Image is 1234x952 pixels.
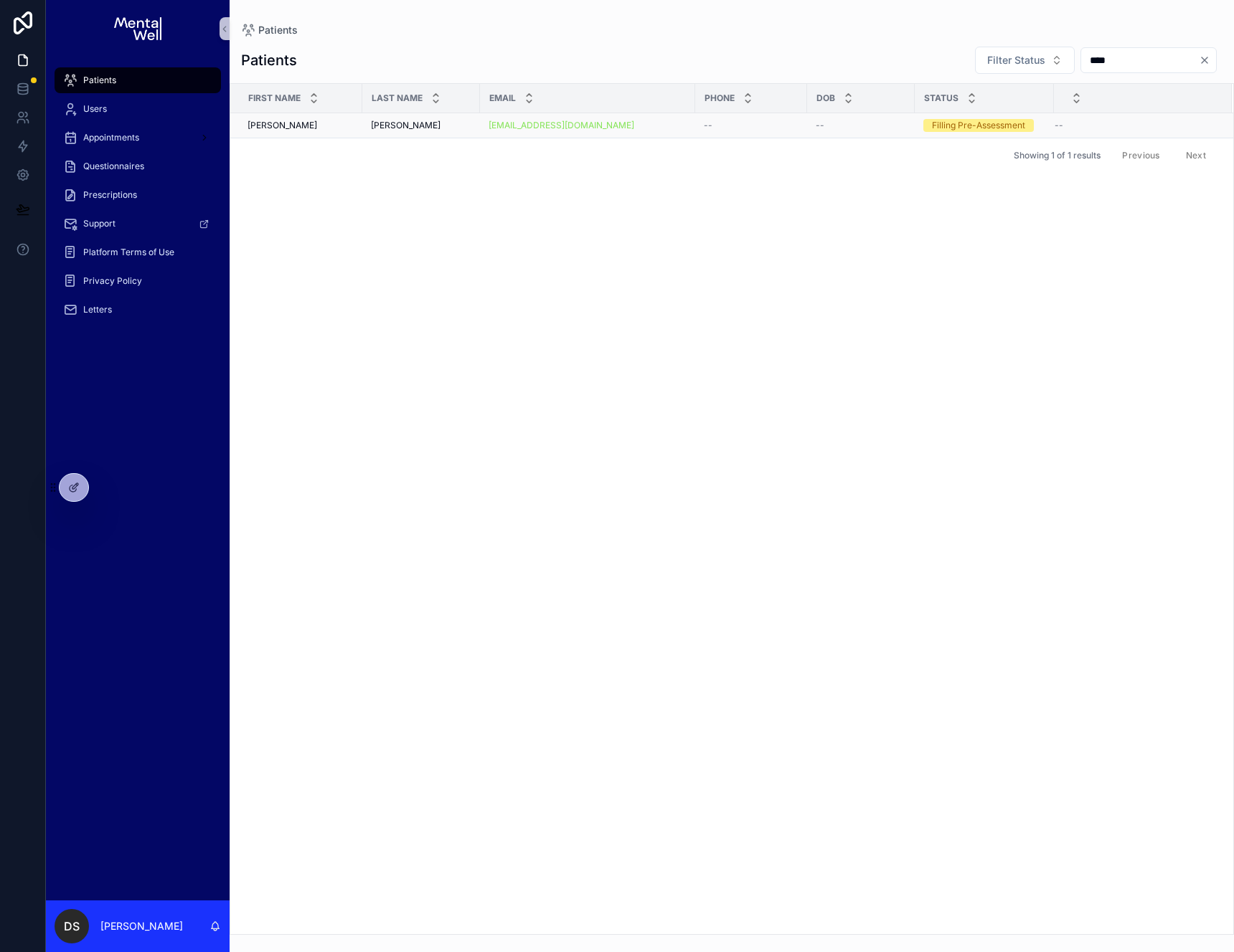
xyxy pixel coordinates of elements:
span: Showing 1 of 1 results [1014,150,1101,161]
a: Letters [55,297,221,323]
a: -- [704,120,799,131]
a: Appointments [55,125,221,151]
a: Patients [241,23,298,37]
span: Platform Terms of Use [83,247,174,258]
a: Prescriptions [55,182,221,208]
span: Patients [258,23,298,37]
span: Phone [705,92,735,104]
span: [PERSON_NAME] [371,120,441,131]
span: -- [816,120,824,131]
img: App logo [114,17,161,40]
span: Privacy Policy [83,275,142,287]
a: Users [55,96,221,122]
span: DOB [816,92,835,104]
a: Patients [55,67,221,93]
span: Letters [83,304,112,315]
button: Select Button [975,47,1075,74]
a: [EMAIL_ADDRESS][DOMAIN_NAME] [489,120,687,131]
span: Questionnaires [83,161,144,172]
a: -- [816,120,906,131]
span: [PERSON_NAME] [248,120,317,131]
span: First Name [248,92,301,104]
a: Questionnaires [55,153,221,179]
span: Users [83,103,107,115]
div: Filling Pre-Assessment [932,119,1025,132]
a: Privacy Policy [55,268,221,294]
a: [EMAIL_ADDRESS][DOMAIN_NAME] [489,120,634,131]
span: Status [924,92,959,104]
h1: Patients [241,50,297,70]
a: Filling Pre-Assessment [923,119,1045,132]
span: Filter Status [987,53,1045,67]
span: Appointments [83,132,139,143]
a: [PERSON_NAME] [371,120,471,131]
span: Last Name [372,92,423,104]
span: -- [1055,120,1063,131]
p: [PERSON_NAME] [100,919,183,933]
span: Support [83,218,116,229]
a: [PERSON_NAME] [248,120,354,131]
button: Clear [1199,54,1216,66]
a: -- [1055,120,1215,131]
div: scrollable content [46,57,230,341]
a: Platform Terms of Use [55,239,221,265]
a: Support [55,211,221,237]
span: Prescriptions [83,189,137,201]
span: Email [489,92,516,104]
span: Patients [83,75,116,86]
span: -- [704,120,712,131]
span: DS [64,918,80,935]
